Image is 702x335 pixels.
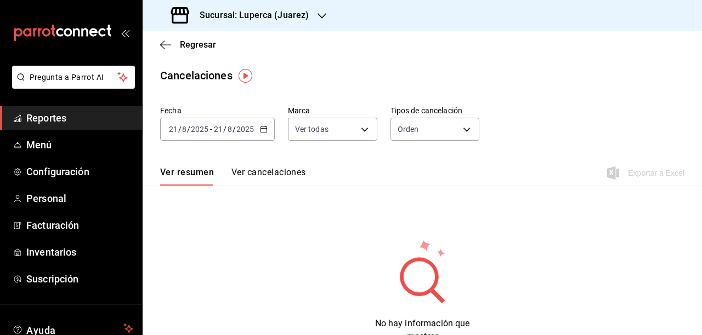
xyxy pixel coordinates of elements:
button: Ver cancelaciones [231,167,306,186]
span: Ayuda [26,322,119,335]
span: Facturación [26,218,133,233]
input: -- [182,125,187,134]
span: Configuración [26,164,133,179]
span: Inventarios [26,245,133,259]
span: / [233,125,236,134]
label: Fecha [160,107,275,114]
span: Ver todas [295,124,329,135]
button: open_drawer_menu [121,28,129,37]
span: / [223,125,227,134]
div: Cancelaciones [160,67,233,84]
span: Pregunta a Parrot AI [30,72,118,83]
span: Regresar [180,39,216,50]
img: Tooltip marker [239,69,252,83]
input: -- [168,125,178,134]
button: Regresar [160,39,216,50]
h3: Sucursal: Luperca (Juarez) [191,9,309,22]
input: -- [227,125,233,134]
span: Suscripción [26,272,133,286]
span: - [210,125,212,134]
label: Marca [288,107,377,114]
span: Personal [26,191,133,206]
input: ---- [190,125,209,134]
input: -- [213,125,223,134]
div: navigation tabs [160,167,306,186]
span: Menú [26,137,133,152]
span: / [187,125,190,134]
span: / [178,125,182,134]
input: ---- [236,125,254,134]
label: Tipos de cancelación [390,107,480,114]
button: Pregunta a Parrot AI [12,66,135,89]
span: Orden [398,124,419,135]
a: Pregunta a Parrot AI [8,79,135,91]
span: Reportes [26,111,133,125]
button: Ver resumen [160,167,214,186]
